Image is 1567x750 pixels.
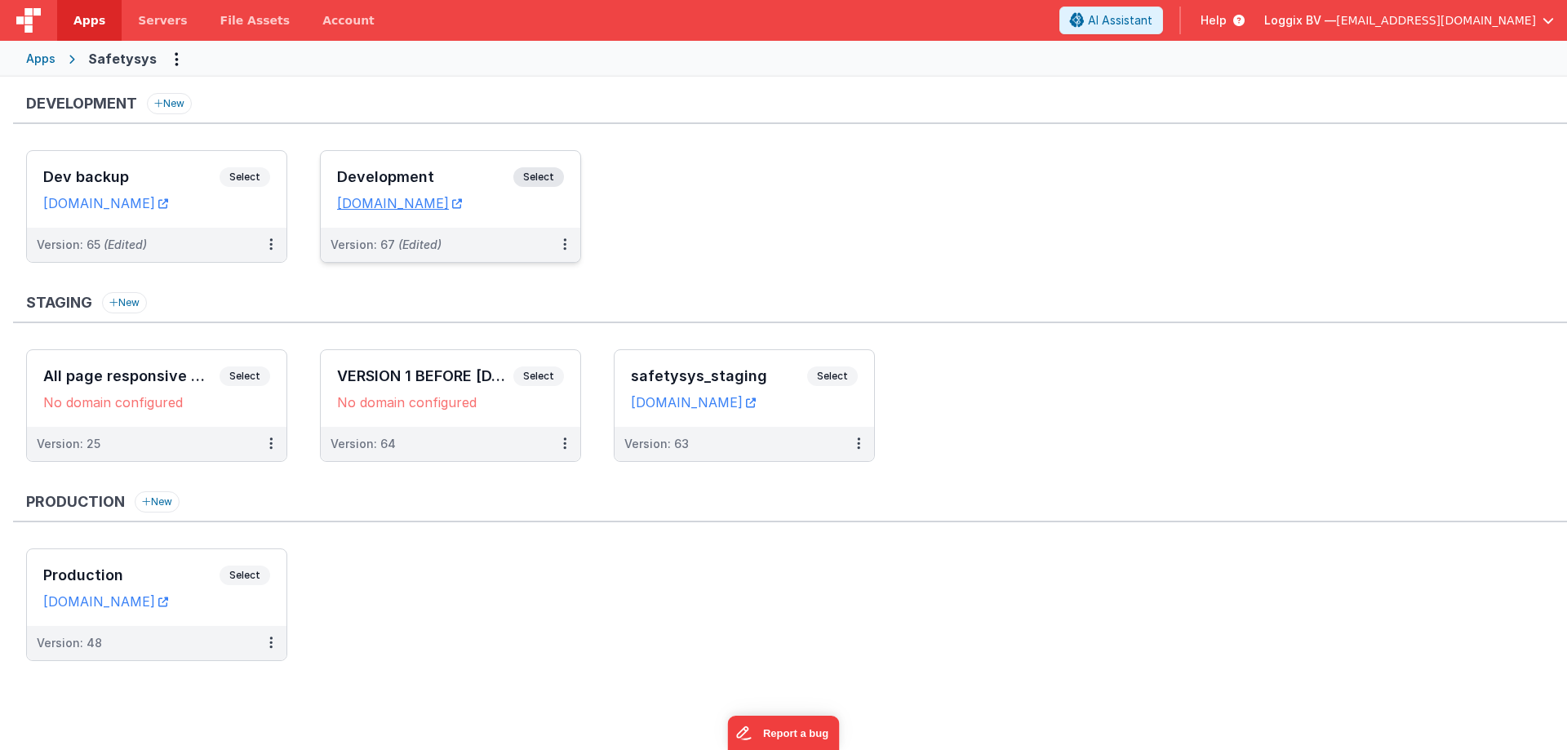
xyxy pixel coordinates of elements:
span: Select [220,167,270,187]
button: New [147,93,192,114]
div: Version: 64 [331,436,396,452]
h3: Development [337,169,513,185]
div: Version: 48 [37,635,102,651]
div: Version: 67 [331,237,442,253]
span: Help [1201,12,1227,29]
span: Select [807,366,858,386]
span: File Assets [220,12,291,29]
div: Version: 65 [37,237,147,253]
span: Select [220,366,270,386]
span: Apps [73,12,105,29]
span: Servers [138,12,187,29]
span: AI Assistant [1088,12,1152,29]
h3: VERSION 1 BEFORE [DATE] [337,368,513,384]
a: [DOMAIN_NAME] [337,195,462,211]
a: [DOMAIN_NAME] [43,593,168,610]
h3: All page responsive UI backup [DATE] [43,368,220,384]
button: New [135,491,180,513]
button: New [102,292,147,313]
div: No domain configured [43,394,270,411]
h3: safetysys_staging [631,368,807,384]
a: [DOMAIN_NAME] [43,195,168,211]
span: Select [220,566,270,585]
a: [DOMAIN_NAME] [631,394,756,411]
span: Loggix BV — [1264,12,1336,29]
div: Safetysys [88,49,157,69]
div: Version: 25 [37,436,100,452]
span: Select [513,366,564,386]
h3: Development [26,95,137,112]
button: Options [163,46,189,72]
button: Loggix BV — [EMAIL_ADDRESS][DOMAIN_NAME] [1264,12,1554,29]
h3: Dev backup [43,169,220,185]
div: No domain configured [337,394,564,411]
h3: Production [26,494,125,510]
span: (Edited) [104,237,147,251]
span: (Edited) [398,237,442,251]
iframe: Marker.io feedback button [728,716,840,750]
h3: Production [43,567,220,584]
div: Version: 63 [624,436,689,452]
h3: Staging [26,295,92,311]
button: AI Assistant [1059,7,1163,34]
span: Select [513,167,564,187]
span: [EMAIL_ADDRESS][DOMAIN_NAME] [1336,12,1536,29]
div: Apps [26,51,55,67]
